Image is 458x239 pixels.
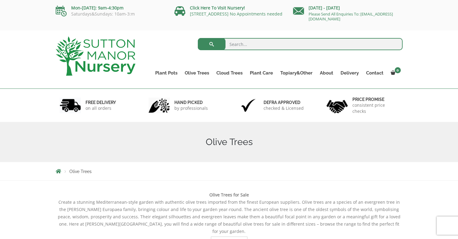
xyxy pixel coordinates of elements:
a: About [316,69,337,77]
p: [DATE] - [DATE] [293,4,403,12]
img: 3.jpg [238,98,259,113]
p: consistent price checks [352,102,399,114]
img: 4.jpg [327,96,348,115]
h6: hand picked [174,100,208,105]
span: Olive Trees [69,169,92,174]
a: Cloud Trees [213,69,246,77]
p: Saturdays&Sundays: 10am-3:m [56,12,165,16]
h6: Price promise [352,97,399,102]
a: Olive Trees [181,69,213,77]
a: Plant Pots [152,69,181,77]
a: Please Send All Enquiries To: [EMAIL_ADDRESS][DOMAIN_NAME] [309,11,393,22]
h1: Olive Trees [56,137,403,147]
nav: Breadcrumbs [56,169,403,174]
a: Plant Care [246,69,277,77]
p: on all orders [86,105,116,111]
a: Topiary&Other [277,69,316,77]
p: checked & Licensed [264,105,304,111]
img: 1.jpg [60,98,81,113]
p: by professionals [174,105,208,111]
img: logo [56,36,135,76]
a: [STREET_ADDRESS] No Appointments needed [190,11,282,17]
img: 2.jpg [149,98,170,113]
a: Contact [362,69,387,77]
h6: Defra approved [264,100,304,105]
p: Mon-[DATE]: 9am-4:30pm [56,4,165,12]
b: Olive Trees for Sale [209,192,249,198]
h6: FREE DELIVERY [86,100,116,105]
a: Click Here To Visit Nursery! [190,5,245,11]
a: Delivery [337,69,362,77]
span: 0 [395,67,401,73]
a: 0 [387,69,403,77]
input: Search... [198,38,403,50]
